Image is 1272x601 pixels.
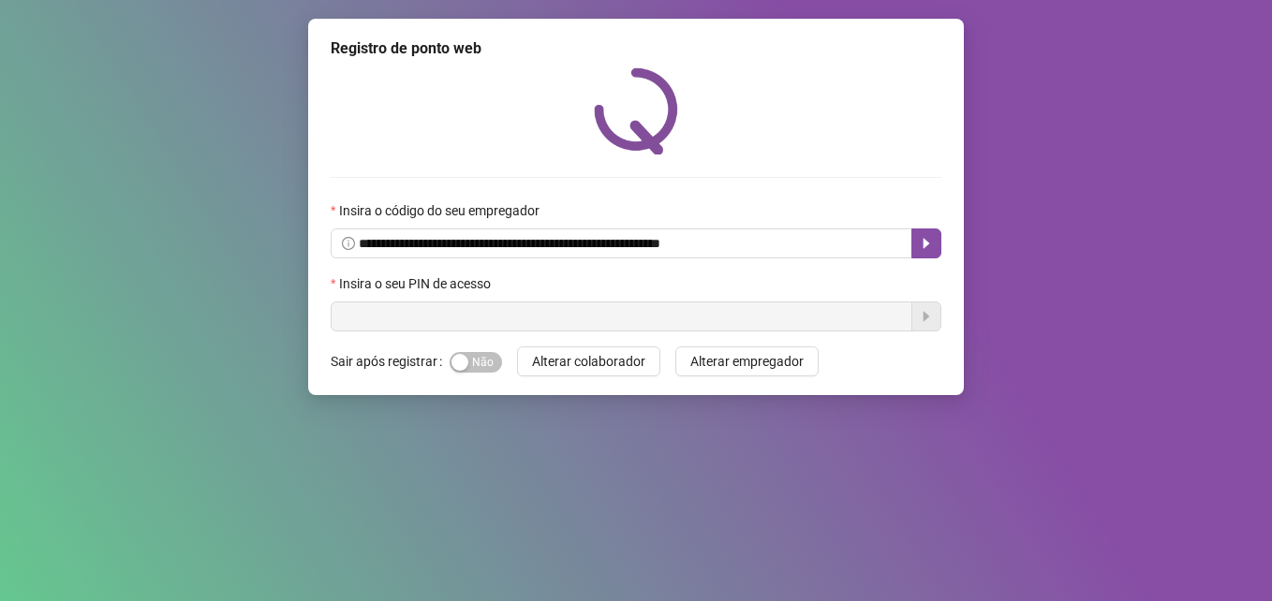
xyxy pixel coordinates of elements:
[594,67,678,154] img: QRPoint
[675,346,819,376] button: Alterar empregador
[517,346,660,376] button: Alterar colaborador
[342,237,355,250] span: info-circle
[919,236,934,251] span: caret-right
[331,346,450,376] label: Sair após registrar
[532,351,645,372] span: Alterar colaborador
[331,37,941,60] div: Registro de ponto web
[331,273,503,294] label: Insira o seu PIN de acesso
[690,351,804,372] span: Alterar empregador
[331,200,552,221] label: Insira o código do seu empregador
